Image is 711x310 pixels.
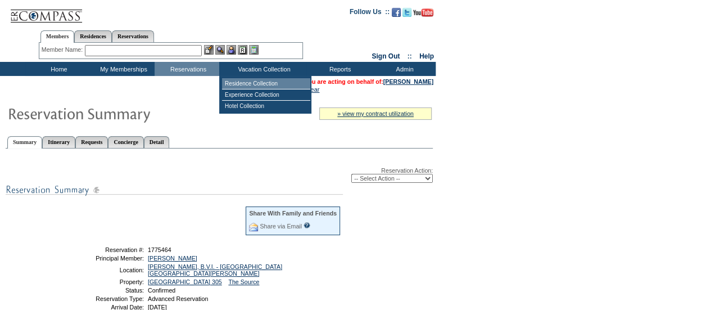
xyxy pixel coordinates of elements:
td: Hotel Collection [222,101,310,111]
img: Follow us on Twitter [402,8,411,17]
div: Reservation Action: [6,167,433,183]
td: Admin [371,62,436,76]
a: Members [40,30,75,43]
a: [PERSON_NAME] [383,78,433,85]
a: Clear [305,86,319,93]
a: » view my contract utilization [337,110,414,117]
span: 1775464 [148,246,171,253]
td: My Memberships [90,62,155,76]
a: Sign Out [372,52,400,60]
span: :: [407,52,412,60]
img: Reservations [238,45,247,55]
td: Reservations [155,62,219,76]
div: Member Name: [42,45,85,55]
td: Location: [64,263,144,277]
a: Requests [75,136,108,148]
a: Help [419,52,434,60]
a: Detail [144,136,170,148]
img: Impersonate [227,45,236,55]
a: Subscribe to our YouTube Channel [413,11,433,18]
div: Share With Family and Friends [249,210,337,217]
a: [PERSON_NAME], B.V.I. - [GEOGRAPHIC_DATA] [GEOGRAPHIC_DATA][PERSON_NAME] [148,263,282,277]
td: Property: [64,278,144,285]
a: Residences [74,30,112,42]
img: b_calculator.gif [249,45,259,55]
a: Reservations [112,30,154,42]
a: Follow us on Twitter [402,11,411,18]
td: Principal Member: [64,255,144,262]
td: Status: [64,287,144,294]
a: Concierge [108,136,143,148]
span: Advanced Reservation [148,295,208,302]
td: Home [25,62,90,76]
img: View [215,45,225,55]
a: The Source [228,278,259,285]
span: Confirmed [148,287,175,294]
td: Follow Us :: [350,7,390,20]
img: Reservaton Summary [7,102,232,124]
td: Residence Collection [222,78,310,89]
a: Become our fan on Facebook [392,11,401,18]
a: Share via Email [260,223,302,230]
a: [GEOGRAPHIC_DATA] 305 [148,278,222,285]
img: b_edit.gif [204,45,214,55]
img: subTtlResSummary.gif [6,183,343,197]
a: [PERSON_NAME] [148,255,197,262]
span: You are acting on behalf of: [305,78,433,85]
td: Vacation Collection [219,62,306,76]
img: Subscribe to our YouTube Channel [413,8,433,17]
td: Reports [306,62,371,76]
a: Summary [7,136,42,149]
td: Reservation Type: [64,295,144,302]
td: Experience Collection [222,89,310,101]
a: Itinerary [42,136,75,148]
input: What is this? [304,222,310,228]
img: Become our fan on Facebook [392,8,401,17]
td: Reservation #: [64,246,144,253]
